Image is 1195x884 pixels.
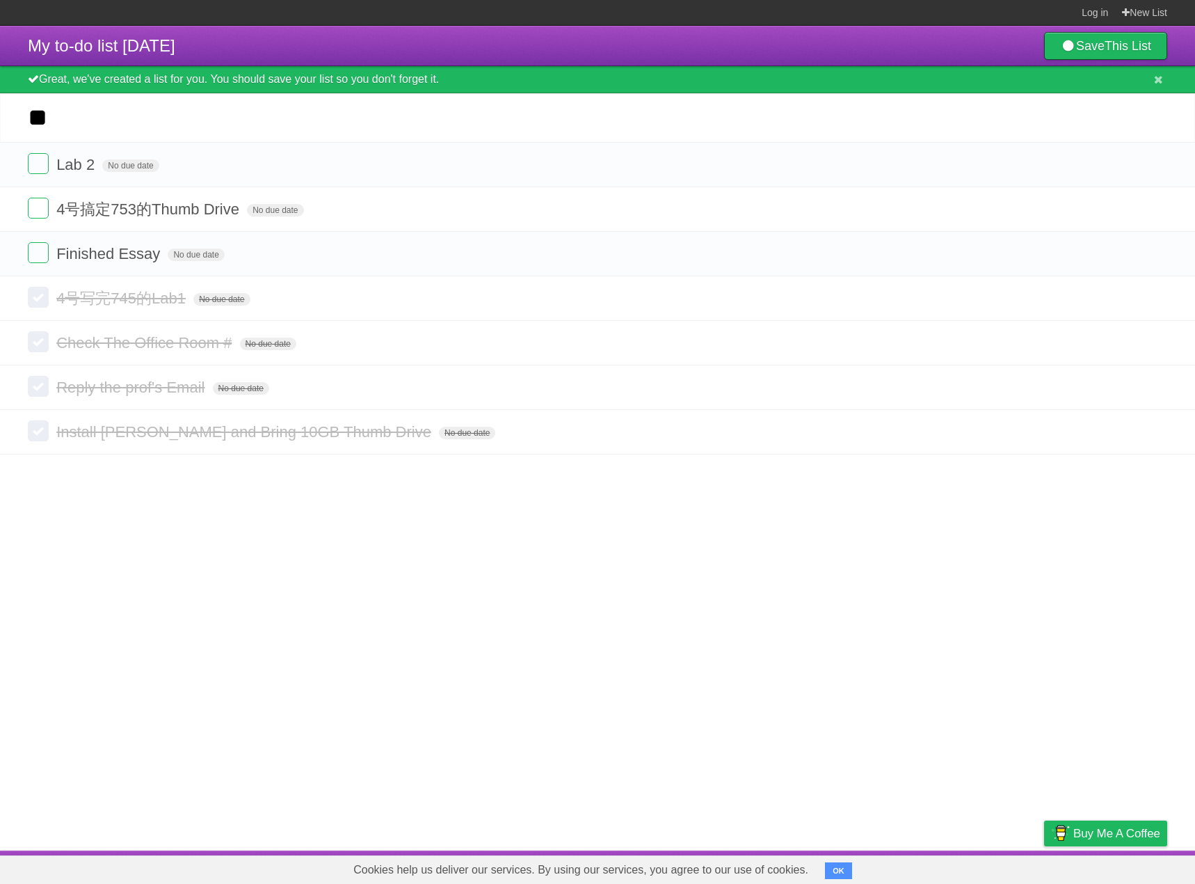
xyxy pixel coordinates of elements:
[439,427,495,439] span: No due date
[825,862,852,879] button: OK
[1044,821,1167,846] a: Buy me a coffee
[168,248,224,261] span: No due date
[28,287,49,308] label: Done
[56,200,243,218] span: 4号搞定753的Thumb Drive
[102,159,159,172] span: No due date
[339,856,822,884] span: Cookies help us deliver our services. By using our services, you agree to our use of cookies.
[56,379,208,396] span: Reply the prof's Email
[56,245,163,262] span: Finished Essay
[193,293,250,306] span: No due date
[28,36,175,55] span: My to-do list [DATE]
[247,204,303,216] span: No due date
[240,338,296,350] span: No due date
[28,242,49,263] label: Done
[1080,854,1167,881] a: Suggest a feature
[1105,39,1151,53] b: This List
[213,382,269,395] span: No due date
[28,420,49,441] label: Done
[859,854,888,881] a: About
[28,153,49,174] label: Done
[56,423,435,441] span: Install [PERSON_NAME] and Bring 10GB Thumb Drive
[56,290,189,307] span: 4号写完745的Lab1
[905,854,961,881] a: Developers
[56,156,98,173] span: Lab 2
[1051,821,1070,845] img: Buy me a coffee
[56,334,235,352] span: Check The Office Room #
[28,331,49,352] label: Done
[28,198,49,219] label: Done
[28,376,49,397] label: Done
[1044,32,1167,60] a: SaveThis List
[979,854,1009,881] a: Terms
[1073,821,1160,846] span: Buy me a coffee
[1026,854,1062,881] a: Privacy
